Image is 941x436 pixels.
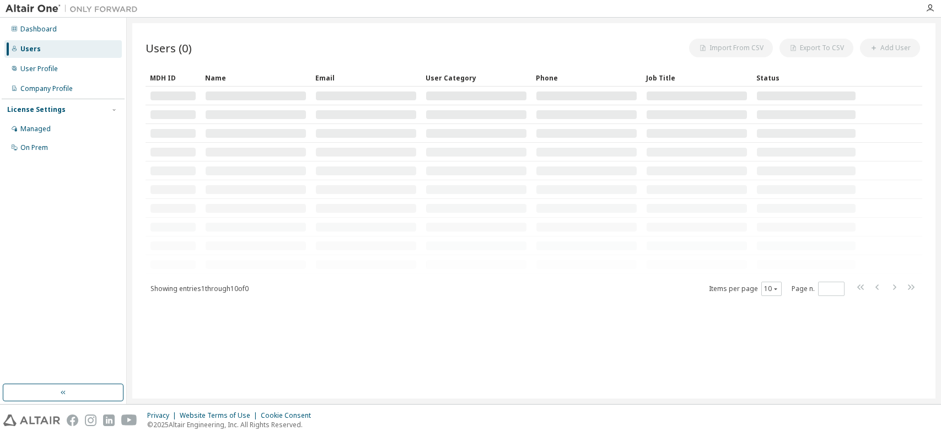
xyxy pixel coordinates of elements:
[146,40,192,56] span: Users (0)
[646,69,748,87] div: Job Title
[180,411,261,420] div: Website Terms of Use
[536,69,637,87] div: Phone
[426,69,527,87] div: User Category
[6,3,143,14] img: Altair One
[85,415,96,426] img: instagram.svg
[150,284,249,293] span: Showing entries 1 through 10 of 0
[779,39,853,57] button: Export To CSV
[20,84,73,93] div: Company Profile
[792,282,845,296] span: Page n.
[20,45,41,53] div: Users
[147,411,180,420] div: Privacy
[7,105,66,114] div: License Settings
[689,39,773,57] button: Import From CSV
[709,282,782,296] span: Items per page
[147,420,318,429] p: © 2025 Altair Engineering, Inc. All Rights Reserved.
[121,415,137,426] img: youtube.svg
[20,143,48,152] div: On Prem
[103,415,115,426] img: linkedin.svg
[67,415,78,426] img: facebook.svg
[3,415,60,426] img: altair_logo.svg
[20,125,51,133] div: Managed
[261,411,318,420] div: Cookie Consent
[756,69,856,87] div: Status
[860,39,920,57] button: Add User
[20,64,58,73] div: User Profile
[150,69,196,87] div: MDH ID
[315,69,417,87] div: Email
[205,69,307,87] div: Name
[764,284,779,293] button: 10
[20,25,57,34] div: Dashboard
